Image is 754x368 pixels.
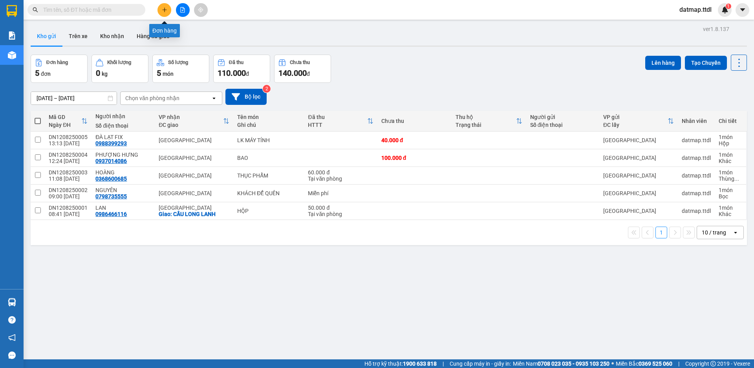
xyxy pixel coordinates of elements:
div: Số điện thoại [95,123,151,129]
img: icon-new-feature [721,6,728,13]
div: LAN [95,205,151,211]
div: DN1208250004 [49,152,88,158]
div: Ngày ĐH [49,122,81,128]
button: Bộ lọc [225,89,267,105]
div: Khối lượng [107,60,131,65]
div: Ghi chú [237,122,300,128]
div: 0988399293 [95,140,127,146]
img: warehouse-icon [8,51,16,59]
button: file-add [176,3,190,17]
span: kg [102,71,108,77]
th: Toggle SortBy [155,111,233,132]
svg: open [732,229,739,236]
button: Hàng đã giao [130,27,176,46]
div: HTTT [308,122,367,128]
div: 12:24 [DATE] [49,158,88,164]
span: datmap.ttdl [673,5,718,15]
div: Tại văn phòng [308,176,373,182]
div: Đã thu [308,114,367,120]
span: question-circle [8,316,16,324]
div: 60.000 đ [308,169,373,176]
span: Cung cấp máy in - giấy in: [450,359,511,368]
div: [GEOGRAPHIC_DATA] [603,137,674,143]
sup: 2 [263,85,271,93]
div: datmap.ttdl [682,190,711,196]
div: [GEOGRAPHIC_DATA] [159,205,229,211]
span: 0 [96,68,100,78]
button: Kho gửi [31,27,62,46]
input: Tìm tên, số ĐT hoặc mã đơn [43,5,136,14]
div: 50.000 đ [308,205,373,211]
span: đ [307,71,310,77]
span: copyright [710,361,716,366]
div: 0368600685 [95,176,127,182]
div: 1 món [719,134,742,140]
div: 40.000 đ [381,137,448,143]
div: 1 món [719,169,742,176]
div: KHÁCH ĐỂ QUÊN [237,190,300,196]
div: 0937014086 [95,158,127,164]
button: Tạo Chuyến [685,56,727,70]
div: [GEOGRAPHIC_DATA] [603,190,674,196]
div: Chi tiết [719,118,742,124]
div: 0798735555 [95,193,127,200]
div: 10 / trang [702,229,726,236]
div: Chưa thu [381,118,448,124]
div: Người nhận [95,113,151,119]
div: datmap.ttdl [682,172,711,179]
sup: 1 [726,4,731,9]
span: | [443,359,444,368]
span: plus [162,7,167,13]
button: Chưa thu140.000đ [274,55,331,83]
span: 5 [35,68,39,78]
div: Người gửi [530,114,595,120]
span: search [33,7,38,13]
button: 1 [655,227,667,238]
button: aim [194,3,208,17]
button: Đã thu110.000đ [213,55,270,83]
span: message [8,352,16,359]
div: Tại văn phòng [308,211,373,217]
div: BAO [237,155,300,161]
div: Khác [719,211,742,217]
img: solution-icon [8,31,16,40]
th: Toggle SortBy [45,111,92,132]
div: datmap.ttdl [682,155,711,161]
div: 09:00 [DATE] [49,193,88,200]
span: ⚪️ [611,362,614,365]
div: VP nhận [159,114,223,120]
div: ĐÀ LẠT FIX [95,134,151,140]
div: Miễn phí [308,190,373,196]
div: 0986466116 [95,211,127,217]
div: ĐC giao [159,122,223,128]
strong: 0708 023 035 - 0935 103 250 [538,361,609,367]
div: 08:41 [DATE] [49,211,88,217]
div: [GEOGRAPHIC_DATA] [603,155,674,161]
span: 110.000 [218,68,246,78]
span: đ [246,71,249,77]
div: DN1208250003 [49,169,88,176]
div: DN1208250002 [49,187,88,193]
span: 5 [157,68,161,78]
div: Thùng xốp [719,176,742,182]
strong: 1900 633 818 [403,361,437,367]
button: Số lượng5món [152,55,209,83]
div: 1 món [719,205,742,211]
div: DN1208250005 [49,134,88,140]
div: Trạng thái [456,122,516,128]
div: Giao: CẦU LONG LANH [159,211,229,217]
div: Hộp [719,140,742,146]
button: caret-down [736,3,749,17]
div: THỤC PHẨM [237,172,300,179]
div: Thu hộ [456,114,516,120]
span: Miền Bắc [616,359,672,368]
span: aim [198,7,203,13]
div: 11:08 [DATE] [49,176,88,182]
div: datmap.ttdl [682,208,711,214]
span: notification [8,334,16,341]
div: HOÀNG [95,169,151,176]
span: đơn [41,71,51,77]
div: 1 món [719,152,742,158]
th: Toggle SortBy [599,111,678,132]
button: plus [157,3,171,17]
